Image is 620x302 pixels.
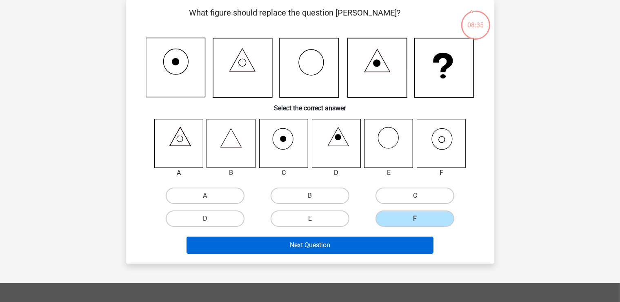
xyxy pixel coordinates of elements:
[139,98,481,112] h6: Select the correct answer
[253,168,315,178] div: C
[148,168,210,178] div: A
[139,7,451,31] p: What figure should replace the question [PERSON_NAME]?
[411,168,472,178] div: F
[166,188,244,204] label: A
[271,210,349,227] label: E
[166,210,244,227] label: D
[200,168,262,178] div: B
[376,188,454,204] label: C
[376,210,454,227] label: F
[271,188,349,204] label: B
[187,237,433,254] button: Next Question
[460,10,491,30] div: 08:35
[306,168,367,178] div: D
[358,168,420,178] div: E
